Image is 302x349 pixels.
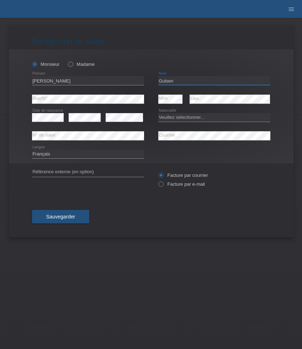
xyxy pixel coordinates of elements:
[68,62,95,67] label: Madame
[284,7,298,11] a: menu
[32,62,60,67] label: Monsieur
[158,181,205,187] label: Facture par e-mail
[32,210,90,223] button: Sauvegarder
[32,62,37,66] input: Monsieur
[288,6,295,13] i: menu
[158,181,163,190] input: Facture par e-mail
[46,214,75,220] span: Sauvegarder
[158,173,208,178] label: Facture par courrier
[158,173,163,181] input: Facture par courrier
[32,37,270,46] h1: Enregistrer le client
[68,62,73,66] input: Madame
